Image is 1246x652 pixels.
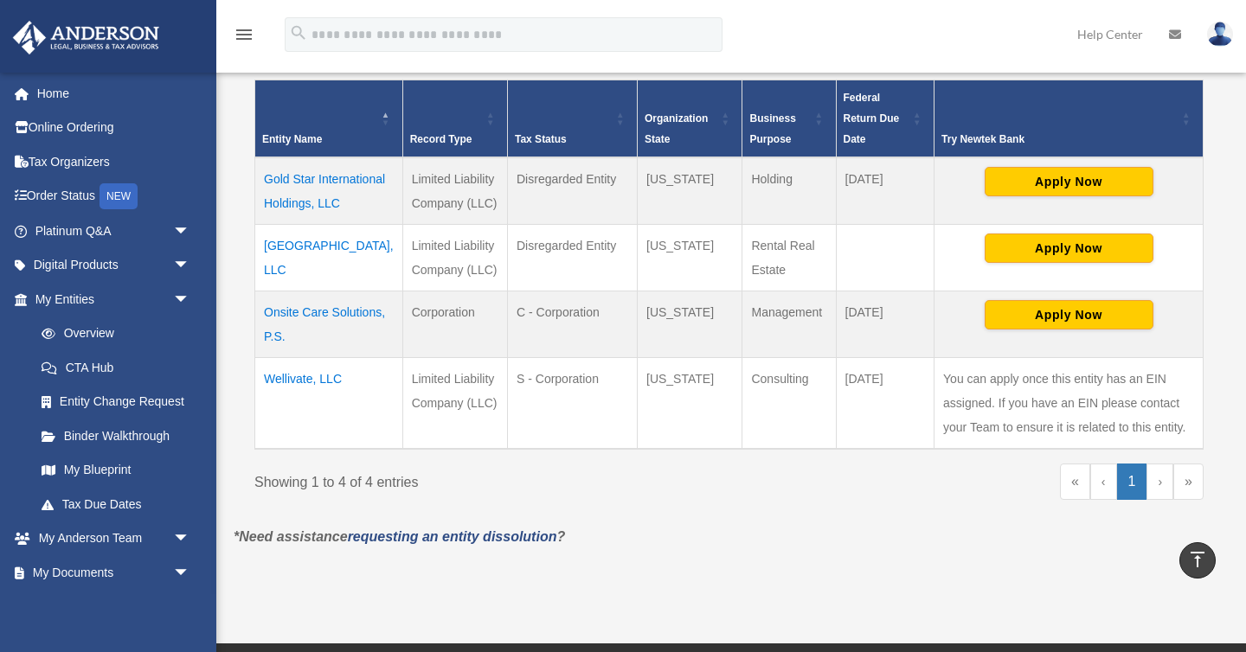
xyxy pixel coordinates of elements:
[985,233,1153,263] button: Apply Now
[508,291,638,357] td: C - Corporation
[234,30,254,45] a: menu
[12,248,216,283] a: Digital Productsarrow_drop_down
[1187,549,1208,570] i: vertical_align_top
[836,291,934,357] td: [DATE]
[402,291,507,357] td: Corporation
[12,76,216,111] a: Home
[12,111,216,145] a: Online Ordering
[749,112,795,145] span: Business Purpose
[173,521,208,557] span: arrow_drop_down
[836,357,934,449] td: [DATE]
[742,357,836,449] td: Consulting
[638,80,742,157] th: Organization State: Activate to sort
[173,590,208,625] span: arrow_drop_down
[255,157,403,225] td: Gold Star International Holdings, LLC
[24,453,208,488] a: My Blueprint
[742,224,836,291] td: Rental Real Estate
[255,291,403,357] td: Onsite Care Solutions, P.S.
[638,357,742,449] td: [US_STATE]
[8,21,164,54] img: Anderson Advisors Platinum Portal
[24,487,208,521] a: Tax Due Dates
[173,555,208,591] span: arrow_drop_down
[402,80,507,157] th: Record Type: Activate to sort
[638,291,742,357] td: [US_STATE]
[934,80,1204,157] th: Try Newtek Bank : Activate to sort
[402,224,507,291] td: Limited Liability Company (LLC)
[348,529,557,544] a: requesting an entity dissolution
[1146,463,1173,500] a: Next
[24,385,208,419] a: Entity Change Request
[836,80,934,157] th: Federal Return Due Date: Activate to sort
[12,282,208,316] a: My Entitiesarrow_drop_down
[1060,463,1090,500] a: First
[24,350,208,385] a: CTA Hub
[173,282,208,317] span: arrow_drop_down
[173,214,208,249] span: arrow_drop_down
[638,224,742,291] td: [US_STATE]
[508,157,638,225] td: Disregarded Entity
[24,316,199,351] a: Overview
[12,521,216,556] a: My Anderson Teamarrow_drop_down
[234,529,565,544] em: *Need assistance ?
[24,419,208,453] a: Binder Walkthrough
[1173,463,1204,500] a: Last
[515,133,567,145] span: Tax Status
[508,357,638,449] td: S - Corporation
[985,167,1153,196] button: Apply Now
[1207,22,1233,47] img: User Pic
[742,80,836,157] th: Business Purpose: Activate to sort
[508,224,638,291] td: Disregarded Entity
[402,357,507,449] td: Limited Liability Company (LLC)
[844,92,900,145] span: Federal Return Due Date
[12,214,216,248] a: Platinum Q&Aarrow_drop_down
[934,357,1204,449] td: You can apply once this entity has an EIN assigned. If you have an EIN please contact your Team t...
[985,300,1153,329] button: Apply Now
[173,248,208,284] span: arrow_drop_down
[12,179,216,214] a: Order StatusNEW
[1090,463,1117,500] a: Previous
[100,183,138,209] div: NEW
[255,80,403,157] th: Entity Name: Activate to invert sorting
[410,133,472,145] span: Record Type
[289,23,308,42] i: search
[12,590,216,624] a: Online Learningarrow_drop_down
[255,357,403,449] td: Wellivate, LLC
[255,224,403,291] td: [GEOGRAPHIC_DATA], LLC
[645,112,708,145] span: Organization State
[1179,542,1216,578] a: vertical_align_top
[402,157,507,225] td: Limited Liability Company (LLC)
[262,133,322,145] span: Entity Name
[742,157,836,225] td: Holding
[12,144,216,179] a: Tax Organizers
[508,80,638,157] th: Tax Status: Activate to sort
[941,129,1177,150] div: Try Newtek Bank
[742,291,836,357] td: Management
[836,157,934,225] td: [DATE]
[254,463,716,495] div: Showing 1 to 4 of 4 entries
[12,555,216,590] a: My Documentsarrow_drop_down
[638,157,742,225] td: [US_STATE]
[234,24,254,45] i: menu
[1117,463,1147,500] a: 1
